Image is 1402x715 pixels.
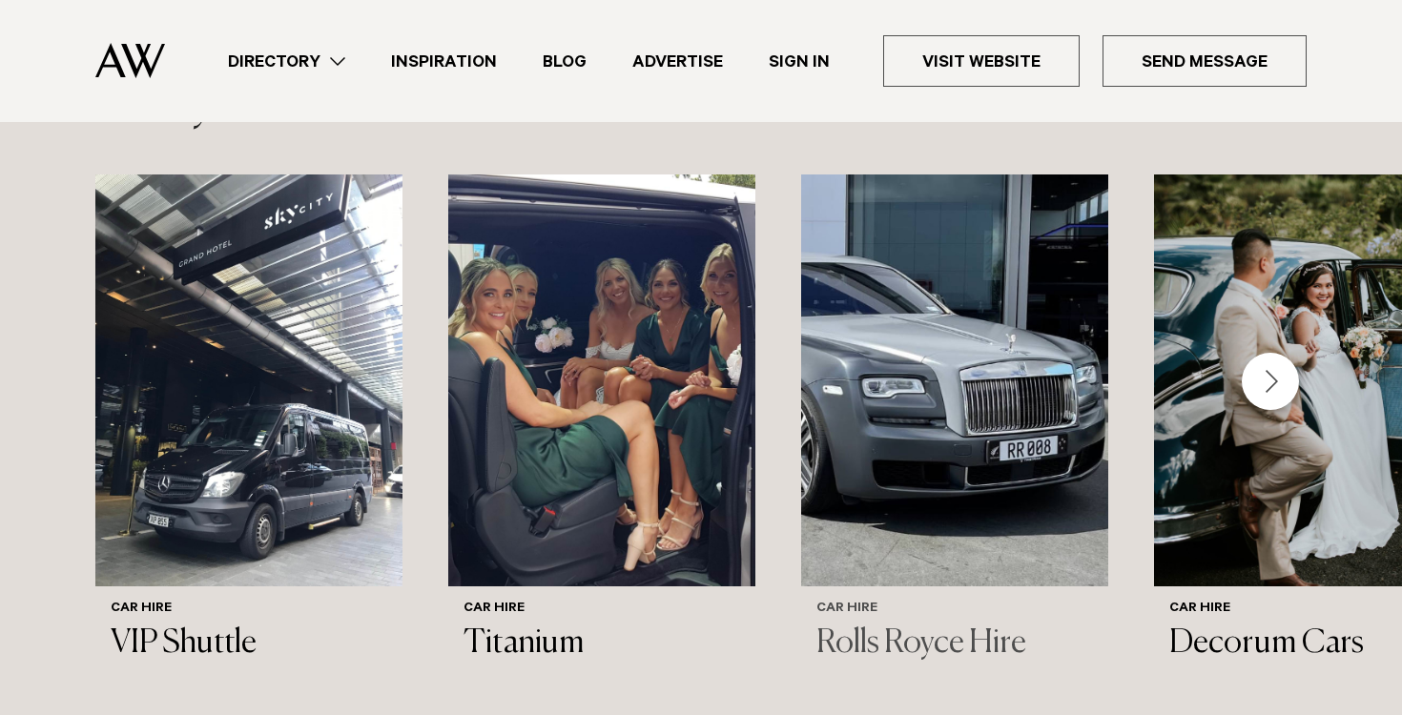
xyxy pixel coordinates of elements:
a: Auckland Weddings Car Hire | Titanium Car Hire Titanium [448,174,755,680]
a: Blog [520,49,609,74]
h3: Titanium [464,624,740,664]
h6: Car Hire [816,602,1093,618]
img: Auckland Weddings Car Hire | VIP Shuttle [95,174,402,586]
a: Inspiration [368,49,520,74]
h2: You may also like [95,91,353,129]
a: Visit Website [883,35,1080,87]
h3: Rolls Royce Hire [816,624,1093,664]
a: Sign In [746,49,853,74]
a: Advertise [609,49,746,74]
h3: VIP Shuttle [111,624,387,664]
a: Directory [205,49,368,74]
img: Auckland Weddings Car Hire | Rolls Royce Hire [801,174,1108,586]
a: Auckland Weddings Car Hire | Rolls Royce Hire Car Hire Rolls Royce Hire [801,174,1108,680]
img: Auckland Weddings Logo [95,43,165,78]
h6: Car Hire [464,602,740,618]
h6: Car Hire [111,602,387,618]
a: Send Message [1103,35,1307,87]
a: Auckland Weddings Car Hire | VIP Shuttle Car Hire VIP Shuttle [95,174,402,680]
img: Auckland Weddings Car Hire | Titanium [448,174,755,586]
